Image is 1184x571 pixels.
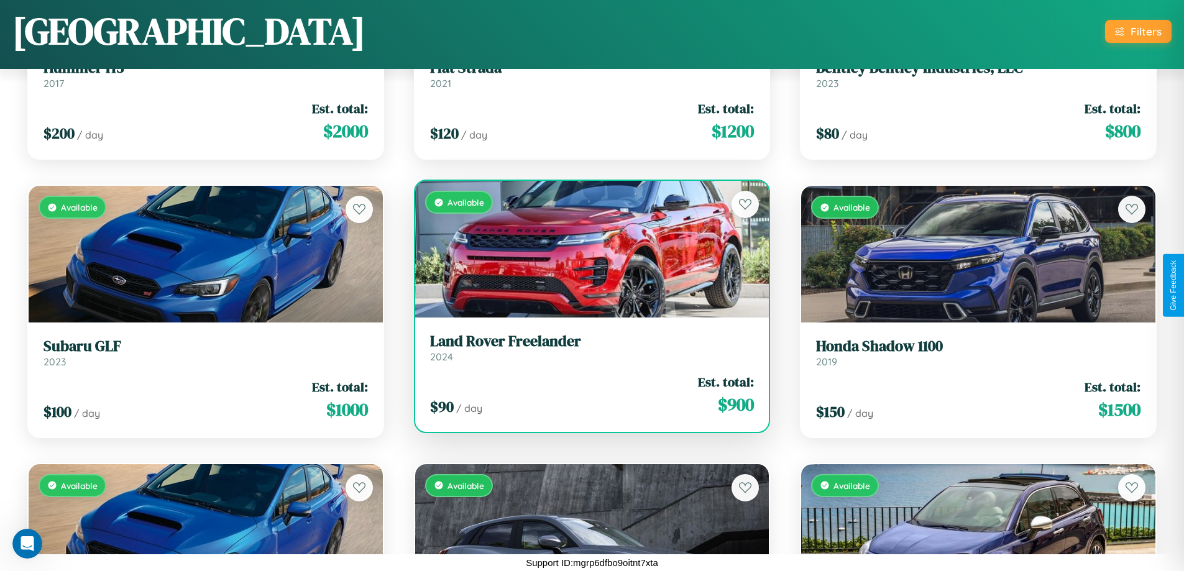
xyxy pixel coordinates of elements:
[816,59,1140,89] a: Bentley Bentley Industries, LLC2023
[816,123,839,144] span: $ 80
[1085,378,1140,396] span: Est. total:
[430,59,755,89] a: Fiat Strada2021
[430,396,454,417] span: $ 90
[698,373,754,391] span: Est. total:
[12,6,365,57] h1: [GEOGRAPHIC_DATA]
[1169,260,1178,311] div: Give Feedback
[430,123,459,144] span: $ 120
[461,129,487,141] span: / day
[430,332,755,350] h3: Land Rover Freelander
[430,77,451,89] span: 2021
[44,77,64,89] span: 2017
[312,378,368,396] span: Est. total:
[816,337,1140,368] a: Honda Shadow 11002019
[718,392,754,417] span: $ 900
[1098,397,1140,422] span: $ 1500
[74,407,100,419] span: / day
[456,402,482,414] span: / day
[44,59,368,89] a: Hummer H32017
[1085,99,1140,117] span: Est. total:
[430,332,755,363] a: Land Rover Freelander2024
[816,401,845,422] span: $ 150
[44,337,368,355] h3: Subaru GLF
[77,129,103,141] span: / day
[312,99,368,117] span: Est. total:
[323,119,368,144] span: $ 2000
[447,480,484,491] span: Available
[842,129,868,141] span: / day
[1105,20,1172,43] button: Filters
[44,123,75,144] span: $ 200
[44,355,66,368] span: 2023
[1131,25,1162,38] div: Filters
[847,407,873,419] span: / day
[833,480,870,491] span: Available
[698,99,754,117] span: Est. total:
[816,355,837,368] span: 2019
[61,480,98,491] span: Available
[816,337,1140,355] h3: Honda Shadow 1100
[447,197,484,208] span: Available
[816,77,838,89] span: 2023
[816,59,1140,77] h3: Bentley Bentley Industries, LLC
[44,401,71,422] span: $ 100
[1105,119,1140,144] span: $ 800
[44,337,368,368] a: Subaru GLF2023
[833,202,870,212] span: Available
[326,397,368,422] span: $ 1000
[61,202,98,212] span: Available
[12,529,42,559] iframe: Intercom live chat
[430,350,453,363] span: 2024
[712,119,754,144] span: $ 1200
[526,554,658,571] p: Support ID: mgrp6dfbo9oitnt7xta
